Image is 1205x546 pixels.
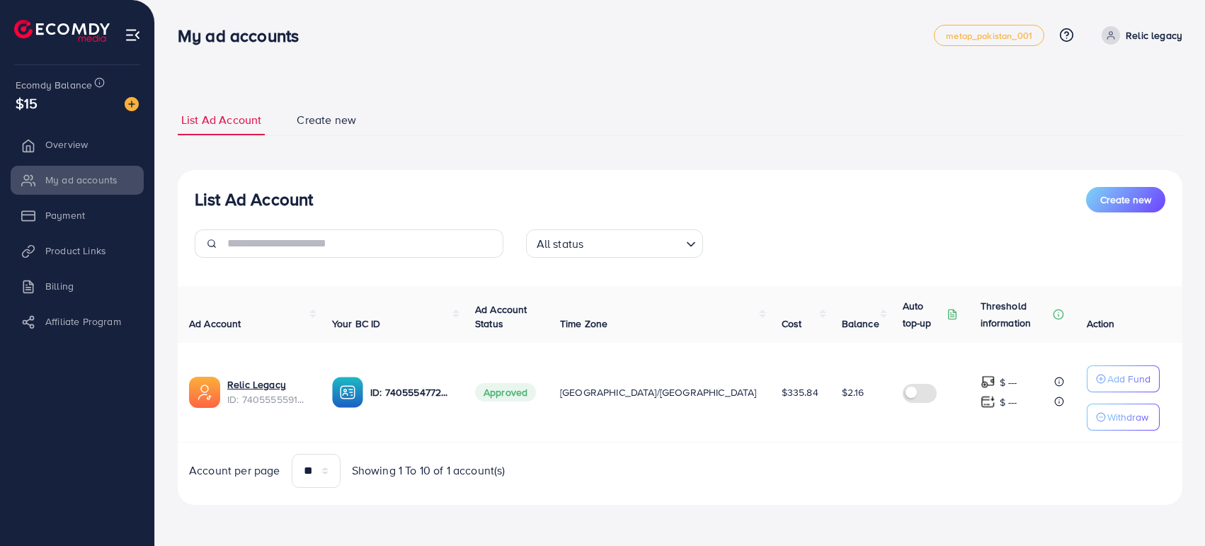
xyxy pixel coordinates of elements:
span: Your BC ID [332,317,381,331]
a: Relic legacy [1096,26,1182,45]
span: Ad Account [189,317,241,331]
span: [GEOGRAPHIC_DATA]/[GEOGRAPHIC_DATA] [560,385,757,399]
img: ic-ba-acc.ded83a64.svg [332,377,363,408]
div: <span class='underline'>Relic Legacy</span></br>7405555591600488449 [227,377,309,406]
span: Time Zone [560,317,607,331]
button: Withdraw [1087,404,1160,431]
span: ID: 7405555591600488449 [227,392,309,406]
p: $ --- [1000,394,1017,411]
a: Relic Legacy [227,377,309,392]
span: Account per page [189,462,280,479]
span: $15 [16,93,38,113]
img: menu [125,27,141,43]
span: All status [534,234,587,254]
span: metap_pakistan_001 [946,31,1032,40]
img: top-up amount [981,394,995,409]
span: Create new [1100,193,1151,207]
span: Ecomdy Balance [16,78,92,92]
span: Ad Account Status [475,302,527,331]
img: logo [14,20,110,42]
h3: My ad accounts [178,25,310,46]
p: Auto top-up [903,297,944,331]
h3: List Ad Account [195,189,313,210]
span: Action [1087,317,1115,331]
a: metap_pakistan_001 [934,25,1044,46]
span: List Ad Account [181,112,261,128]
p: ID: 7405554772075446289 [370,384,452,401]
p: Threshold information [981,297,1050,331]
img: top-up amount [981,375,995,389]
button: Add Fund [1087,365,1160,392]
img: ic-ads-acc.e4c84228.svg [189,377,220,408]
p: $ --- [1000,374,1017,391]
span: $2.16 [842,385,864,399]
button: Create new [1086,187,1165,212]
span: Approved [475,383,536,402]
span: Create new [297,112,356,128]
p: Withdraw [1107,409,1148,426]
input: Search for option [588,231,680,254]
span: $335.84 [782,385,818,399]
img: image [125,97,139,111]
span: Cost [782,317,802,331]
p: Add Fund [1107,370,1150,387]
span: Showing 1 To 10 of 1 account(s) [352,462,506,479]
span: Balance [842,317,879,331]
p: Relic legacy [1126,27,1182,44]
div: Search for option [526,229,703,258]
